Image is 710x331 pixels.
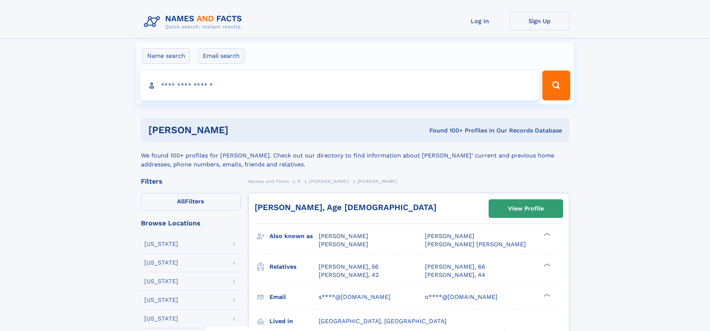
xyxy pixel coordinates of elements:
h3: Lived in [269,315,319,328]
label: Filters [141,193,241,211]
a: [PERSON_NAME], 42 [319,271,379,279]
div: [US_STATE] [144,297,178,303]
a: R [297,177,301,186]
a: Log In [450,12,510,30]
h1: [PERSON_NAME] [148,125,329,135]
div: Found 100+ Profiles In Our Records Database [329,127,562,135]
a: [PERSON_NAME], 56 [319,263,379,271]
a: View Profile [489,200,563,218]
span: [PERSON_NAME] [425,232,474,240]
a: [PERSON_NAME], Age [DEMOGRAPHIC_DATA] [255,203,436,212]
a: [PERSON_NAME], 66 [425,263,485,271]
div: [US_STATE] [144,260,178,266]
span: [PERSON_NAME] [319,241,368,248]
span: All [177,198,185,205]
a: Names and Facts [248,177,289,186]
div: Filters [141,178,241,185]
span: [PERSON_NAME] [357,179,397,184]
button: Search Button [542,71,570,100]
span: [GEOGRAPHIC_DATA], [GEOGRAPHIC_DATA] [319,318,446,325]
span: [PERSON_NAME] [309,179,349,184]
a: [PERSON_NAME], 44 [425,271,485,279]
span: [PERSON_NAME] [319,232,368,240]
span: R [297,179,301,184]
span: [PERSON_NAME] [PERSON_NAME] [425,241,526,248]
h3: Relatives [269,260,319,273]
h3: Email [269,291,319,303]
div: View Profile [508,200,544,217]
img: Logo Names and Facts [141,12,248,32]
div: We found 100+ profiles for [PERSON_NAME]. Check out our directory to find information about [PERS... [141,142,569,169]
div: ❯ [542,232,551,237]
div: [US_STATE] [144,278,178,284]
div: [US_STATE] [144,241,178,247]
div: Browse Locations [141,220,241,227]
input: search input [140,71,539,100]
a: Sign Up [510,12,569,30]
div: [US_STATE] [144,316,178,322]
div: ❯ [542,293,551,297]
label: Email search [198,48,244,64]
label: Name search [142,48,190,64]
h3: Also known as [269,230,319,243]
div: ❯ [542,262,551,267]
a: [PERSON_NAME] [309,177,349,186]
